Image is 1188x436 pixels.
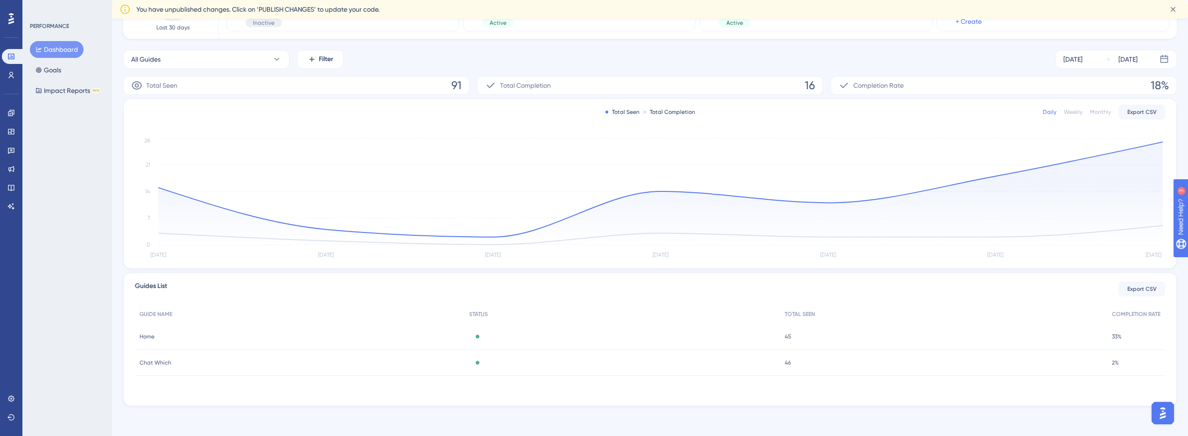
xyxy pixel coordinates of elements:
button: Goals [30,62,67,78]
button: All Guides [123,50,289,69]
div: [DATE] [1063,54,1083,65]
button: Export CSV [1118,281,1165,296]
span: 2% [1112,359,1119,366]
span: 16 [805,78,815,93]
span: STATUS [469,310,488,318]
span: All Guides [131,54,161,65]
span: You have unpublished changes. Click on ‘PUBLISH CHANGES’ to update your code. [136,4,380,15]
span: Total Completion [500,80,551,91]
span: Home [140,333,155,340]
button: Filter [297,50,344,69]
tspan: 14 [145,188,150,195]
tspan: 7 [148,215,150,221]
span: 18% [1151,78,1169,93]
tspan: [DATE] [485,252,501,258]
iframe: UserGuiding AI Assistant Launcher [1149,399,1177,427]
div: [DATE] [1118,54,1138,65]
tspan: [DATE] [653,252,668,258]
div: Daily [1043,108,1056,116]
span: Total Seen [146,80,177,91]
tspan: 28 [144,137,150,144]
span: 33% [1112,333,1122,340]
span: Active [726,19,743,27]
span: TOTAL SEEN [785,310,815,318]
span: Export CSV [1127,108,1157,116]
span: 45 [785,333,791,340]
span: 46 [785,359,791,366]
span: 91 [451,78,462,93]
tspan: [DATE] [318,252,334,258]
span: Last 30 days [156,24,190,31]
span: Need Help? [22,2,58,14]
span: GUIDE NAME [140,310,172,318]
span: Filter [319,54,333,65]
div: Total Seen [605,108,640,116]
div: Total Completion [643,108,695,116]
tspan: [DATE] [150,252,166,258]
span: Active [490,19,506,27]
div: BETA [92,88,100,93]
tspan: [DATE] [820,252,836,258]
div: PERFORMANCE [30,22,69,30]
tspan: 21 [146,162,150,168]
button: Export CSV [1118,105,1165,120]
span: Completion Rate [853,80,904,91]
span: Guides List [135,281,167,297]
a: + Create [956,16,982,27]
div: 3 [65,5,68,12]
span: Inactive [253,19,274,27]
button: Impact ReportsBETA [30,82,106,99]
div: Monthly [1090,108,1111,116]
tspan: [DATE] [1146,252,1161,258]
tspan: 0 [147,241,150,248]
div: Weekly [1064,108,1083,116]
tspan: [DATE] [987,252,1003,258]
span: COMPLETION RATE [1112,310,1160,318]
span: Export CSV [1127,285,1157,293]
button: Dashboard [30,41,84,58]
span: Chat Which [140,359,171,366]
